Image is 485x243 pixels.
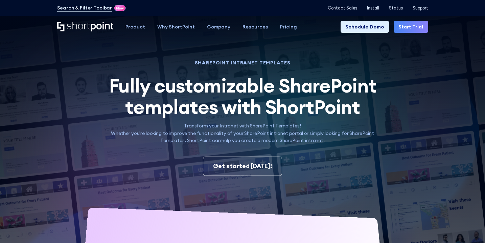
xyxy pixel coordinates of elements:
[236,21,274,33] a: Resources
[101,122,385,144] p: Transform your Intranet with SharePoint Templates! Whether you're looking to improve the function...
[203,157,282,176] a: Get started [DATE]!
[367,5,379,11] a: Install
[157,23,195,31] div: Why ShortPoint
[274,21,303,33] a: Pricing
[389,5,403,11] a: Status
[213,162,272,171] div: Get started [DATE]!
[280,23,297,31] div: Pricing
[201,21,236,33] a: Company
[243,23,268,31] div: Resources
[101,61,385,65] h1: SHAREPOINT INTRANET TEMPLATES
[109,73,376,119] span: Fully customizable SharePoint templates with ShortPoint
[151,21,201,33] a: Why ShortPoint
[328,5,357,11] a: Contact Sales
[57,4,112,12] a: Search & Filter Toolbar
[413,5,428,11] a: Support
[119,21,151,33] a: Product
[451,210,485,243] iframe: Chat Widget
[57,22,114,32] a: Home
[394,21,428,33] a: Start Trial
[341,21,389,33] a: Schedule Demo
[207,23,230,31] div: Company
[125,23,145,31] div: Product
